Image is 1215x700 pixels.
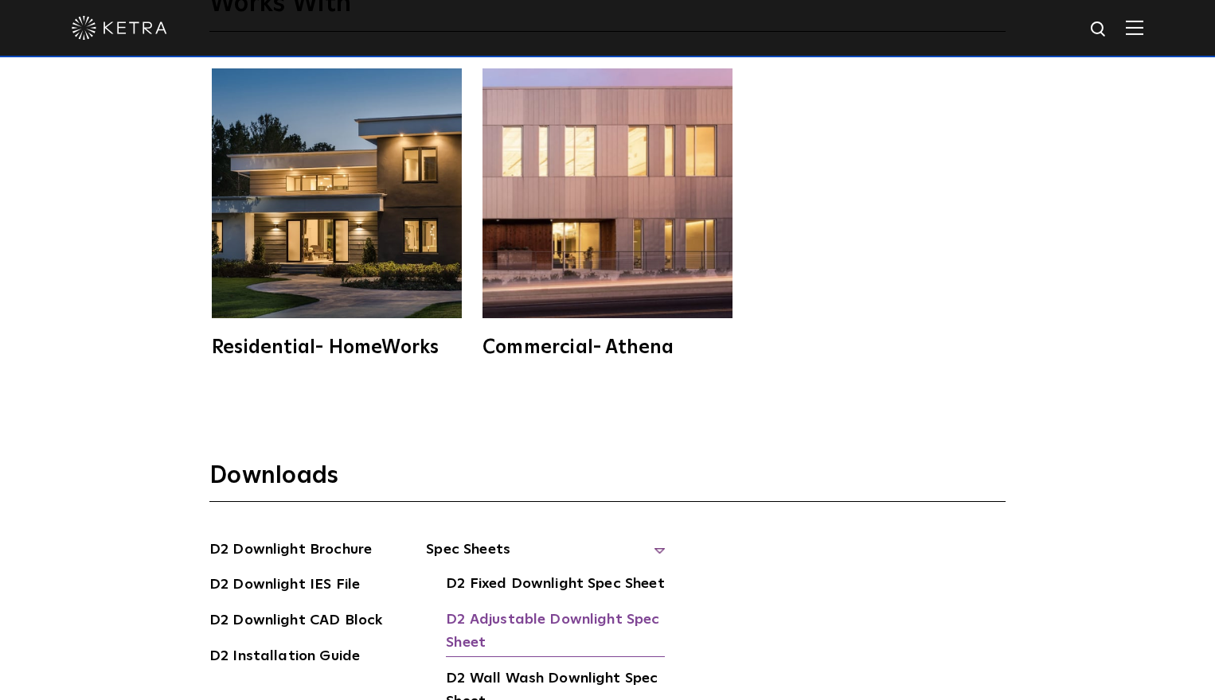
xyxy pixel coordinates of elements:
img: ketra-logo-2019-white [72,16,167,40]
a: Residential- HomeWorks [209,68,464,357]
a: D2 Installation Guide [209,645,360,671]
img: athena-square [482,68,733,318]
a: D2 Downlight CAD Block [209,609,382,635]
img: homeworks_hero [212,68,462,318]
a: D2 Adjustable Downlight Spec Sheet [446,609,665,657]
a: D2 Downlight IES File [209,574,360,599]
a: D2 Downlight Brochure [209,539,372,564]
img: Hamburger%20Nav.svg [1126,20,1143,35]
h3: Downloads [209,461,1006,502]
div: Commercial- Athena [482,338,733,357]
a: D2 Fixed Downlight Spec Sheet [446,573,664,598]
a: Commercial- Athena [480,68,735,357]
div: Residential- HomeWorks [212,338,462,357]
span: Spec Sheets [426,539,665,574]
img: search icon [1089,20,1109,40]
